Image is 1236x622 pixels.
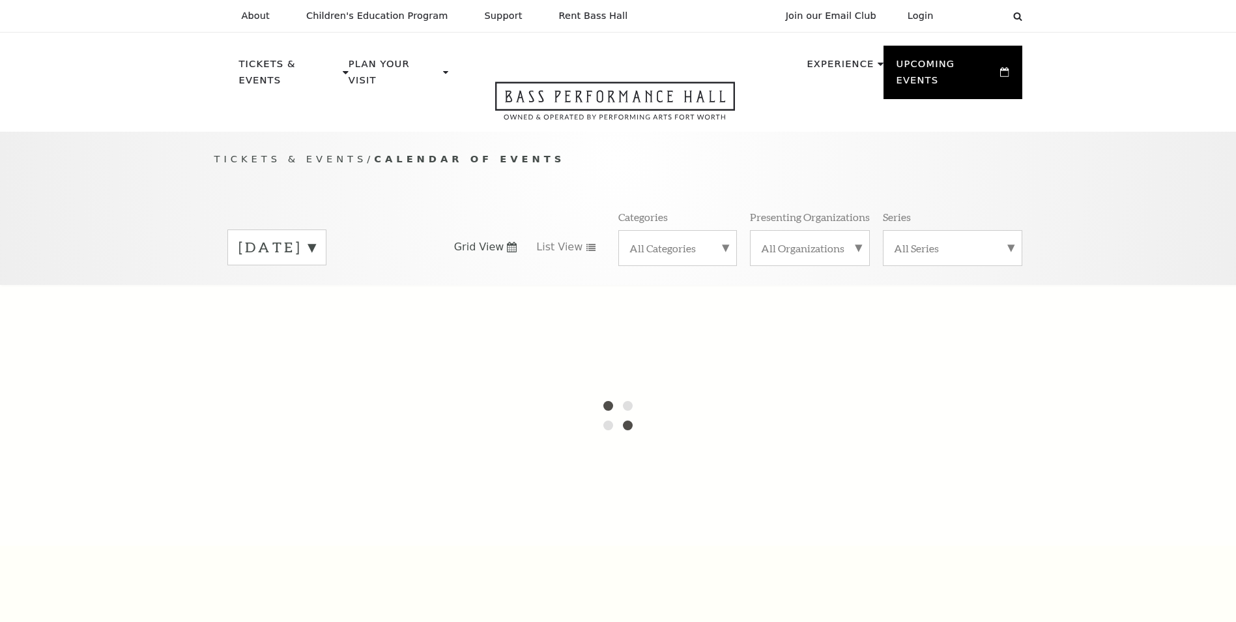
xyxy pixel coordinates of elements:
[761,241,859,255] label: All Organizations
[750,210,870,224] p: Presenting Organizations
[485,10,523,22] p: Support
[536,240,582,254] span: List View
[618,210,668,224] p: Categories
[454,240,504,254] span: Grid View
[883,210,911,224] p: Series
[214,153,367,164] span: Tickets & Events
[239,56,340,96] p: Tickets & Events
[349,56,440,96] p: Plan Your Visit
[629,241,726,255] label: All Categories
[894,241,1011,255] label: All Series
[897,56,998,96] p: Upcoming Events
[374,153,565,164] span: Calendar of Events
[242,10,270,22] p: About
[214,151,1022,168] p: /
[955,10,1001,22] select: Select:
[807,56,874,80] p: Experience
[559,10,628,22] p: Rent Bass Hall
[306,10,448,22] p: Children's Education Program
[238,237,315,258] label: [DATE]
